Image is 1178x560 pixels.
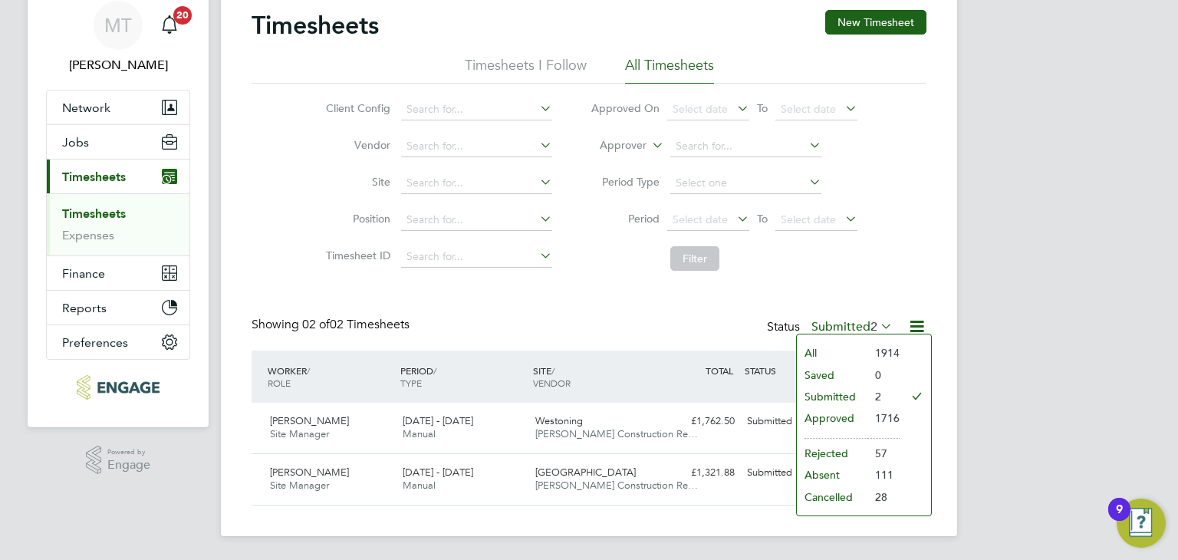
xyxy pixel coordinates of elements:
label: Site [321,175,390,189]
button: Reports [47,291,189,324]
label: Period [591,212,660,226]
div: Showing [252,317,413,333]
span: Select date [673,212,728,226]
li: Absent [797,464,867,486]
span: / [433,364,436,377]
div: £1,762.50 [661,409,741,434]
input: Search for... [401,136,552,157]
span: TYPE [400,377,422,389]
li: 2 [867,386,900,407]
h2: Timesheets [252,10,379,41]
div: SITE [529,357,662,397]
span: Reports [62,301,107,315]
li: Saved [797,364,867,386]
div: £1,321.88 [661,460,741,486]
span: Engage [107,459,150,472]
a: Expenses [62,228,114,242]
span: Jobs [62,135,89,150]
button: Preferences [47,325,189,359]
span: ROLE [268,377,291,389]
button: Filter [670,246,719,271]
span: [GEOGRAPHIC_DATA] [535,466,636,479]
span: Network [62,100,110,115]
span: Select date [781,212,836,226]
span: [DATE] - [DATE] [403,414,473,427]
span: Select date [781,102,836,116]
li: 0 [867,364,900,386]
span: MT [104,15,132,35]
input: Search for... [401,246,552,268]
div: STATUS [741,357,821,384]
li: Submitted [797,386,867,407]
input: Search for... [670,136,821,157]
input: Search for... [401,99,552,120]
span: Powered by [107,446,150,459]
span: 02 of [302,317,330,332]
div: Status [767,317,896,338]
label: Timesheet ID [321,249,390,262]
div: Timesheets [47,193,189,255]
span: VENDOR [533,377,571,389]
button: New Timesheet [825,10,926,35]
span: [PERSON_NAME] Construction Re… [535,427,698,440]
span: Site Manager [270,479,329,492]
div: PERIOD [397,357,529,397]
span: 20 [173,6,192,25]
span: 02 Timesheets [302,317,410,332]
label: Submitted [811,319,893,334]
a: 20 [154,1,185,50]
button: Finance [47,256,189,290]
div: Submitted [741,409,821,434]
span: To [752,209,772,229]
span: TOTAL [706,364,733,377]
li: 1716 [867,407,900,429]
input: Search for... [401,209,552,231]
span: [PERSON_NAME] [270,466,349,479]
li: Cancelled [797,486,867,508]
input: Search for... [401,173,552,194]
div: WORKER [264,357,397,397]
span: To [752,98,772,118]
button: Open Resource Center, 9 new notifications [1117,499,1166,548]
button: Network [47,91,189,124]
li: All Timesheets [625,56,714,84]
label: Approver [577,138,647,153]
input: Select one [670,173,821,194]
span: Select date [673,102,728,116]
button: Jobs [47,125,189,159]
span: Site Manager [270,427,329,440]
a: Go to home page [46,375,190,400]
li: 57 [867,443,900,464]
span: [DATE] - [DATE] [403,466,473,479]
li: 28 [867,486,900,508]
a: MT[PERSON_NAME] [46,1,190,74]
span: Westoning [535,414,583,427]
label: Position [321,212,390,226]
li: 1914 [867,342,900,364]
label: Approved On [591,101,660,115]
label: Client Config [321,101,390,115]
span: Manual [403,479,436,492]
span: [PERSON_NAME] Construction Re… [535,479,698,492]
label: Period Type [591,175,660,189]
span: 2 [870,319,877,334]
span: / [307,364,310,377]
img: acr-ltd-logo-retina.png [77,375,159,400]
span: Manual [403,427,436,440]
label: Vendor [321,138,390,152]
span: Finance [62,266,105,281]
span: / [551,364,554,377]
div: 9 [1116,509,1123,529]
li: Approved [797,407,867,429]
span: Preferences [62,335,128,350]
li: All [797,342,867,364]
span: [PERSON_NAME] [270,414,349,427]
li: 111 [867,464,900,486]
li: Rejected [797,443,867,464]
span: Timesheets [62,170,126,184]
a: Timesheets [62,206,126,221]
a: Powered byEngage [86,446,151,475]
span: Martina Taylor [46,56,190,74]
button: Timesheets [47,160,189,193]
li: Timesheets I Follow [465,56,587,84]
